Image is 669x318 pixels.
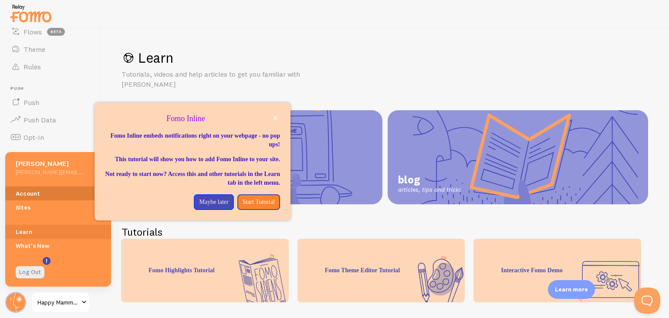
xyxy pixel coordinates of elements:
[5,129,95,146] a: Opt-In
[297,239,465,302] div: Fomo Theme Editor Tutorial
[16,266,44,278] a: Log Out
[24,98,39,107] span: Push
[473,239,641,302] div: Interactive Fomo Demo
[555,285,588,294] p: Learn more
[548,280,595,299] div: Learn more
[24,115,56,124] span: Push Data
[31,292,90,313] a: Happy Mammoth US
[237,194,280,210] button: Start Tutorial
[43,257,51,265] svg: <p>Watch New Feature Tutorials!</p>
[105,155,280,164] p: This tutorial will show you how to add Fomo Inline to your site.
[5,186,111,200] a: Account
[37,297,79,308] span: Happy Mammoth US
[388,110,649,204] a: blog articles, tips and tricks
[105,132,280,149] p: Fomo Inline embeds notifications right on your webpage - no pop ups!
[24,27,42,36] span: Flows
[398,186,462,194] span: articles, tips and tricks
[9,2,53,24] img: fomo-relay-logo-orange.svg
[5,111,95,129] a: Push Data
[194,194,233,210] button: Maybe later
[16,168,83,176] h5: [PERSON_NAME][EMAIL_ADDRESS][DOMAIN_NAME]
[634,288,660,314] iframe: Help Scout Beacon - Open
[105,170,280,187] p: Not ready to start now? Access this and other tutorials in the Learn tab in the left menu.
[16,159,83,168] h5: [PERSON_NAME]
[5,58,95,75] a: Rules
[5,41,95,58] a: Theme
[47,28,65,36] span: beta
[121,239,289,302] div: Fomo Highlights Tutorial
[95,103,291,220] div: Fomo Inline
[122,69,331,89] p: Tutorials, videos and help articles to get you familiar with [PERSON_NAME]
[243,198,275,206] p: Start Tutorial
[122,49,648,67] h1: Learn
[10,86,95,91] span: Push
[105,113,280,125] p: Fomo Inline
[271,113,280,122] button: close,
[5,200,111,214] a: Sites
[24,133,44,142] span: Opt-In
[5,94,95,111] a: Push
[24,62,41,71] span: Rules
[5,239,111,253] a: What's New
[24,45,45,54] span: Theme
[5,23,95,41] a: Flows beta
[398,173,462,186] span: blog
[122,225,648,239] h2: Tutorials
[5,225,111,239] a: Learn
[199,198,228,206] p: Maybe later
